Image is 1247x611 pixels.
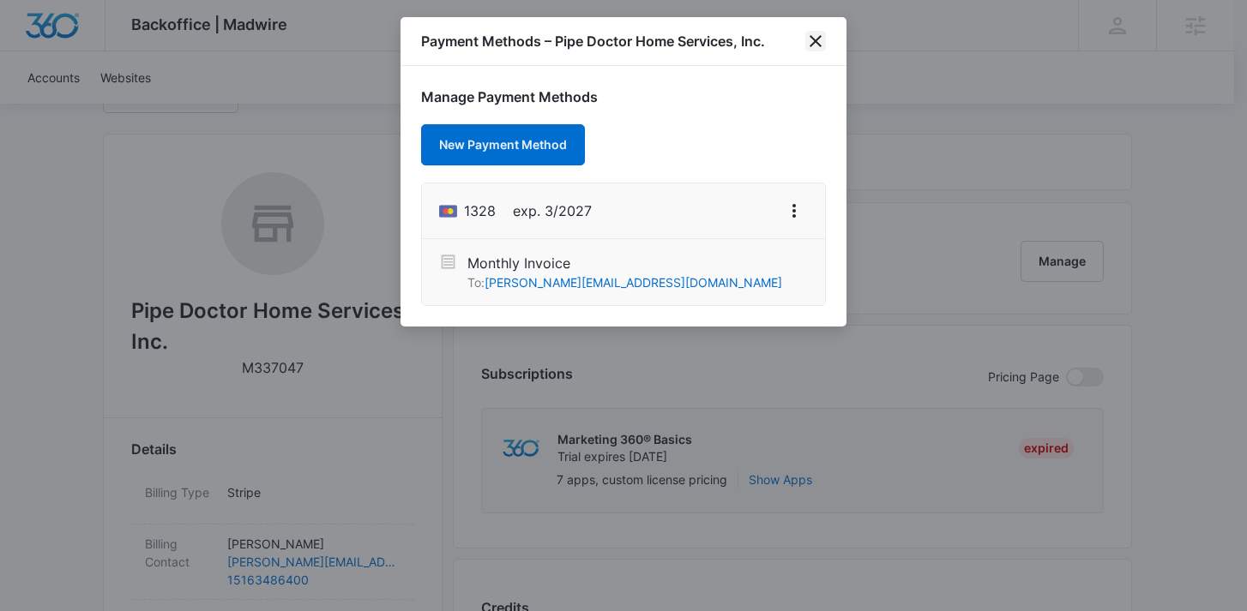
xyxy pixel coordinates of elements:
[421,124,585,165] button: New Payment Method
[464,201,496,221] span: Mastercard ending with
[805,31,826,51] button: close
[485,275,782,290] a: [PERSON_NAME][EMAIL_ADDRESS][DOMAIN_NAME]
[513,201,592,221] span: exp. 3/2027
[421,87,826,107] h1: Manage Payment Methods
[467,273,782,291] p: To:
[421,31,765,51] h1: Payment Methods – Pipe Doctor Home Services, Inc.
[780,197,808,225] button: View More
[467,253,782,273] p: Monthly Invoice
